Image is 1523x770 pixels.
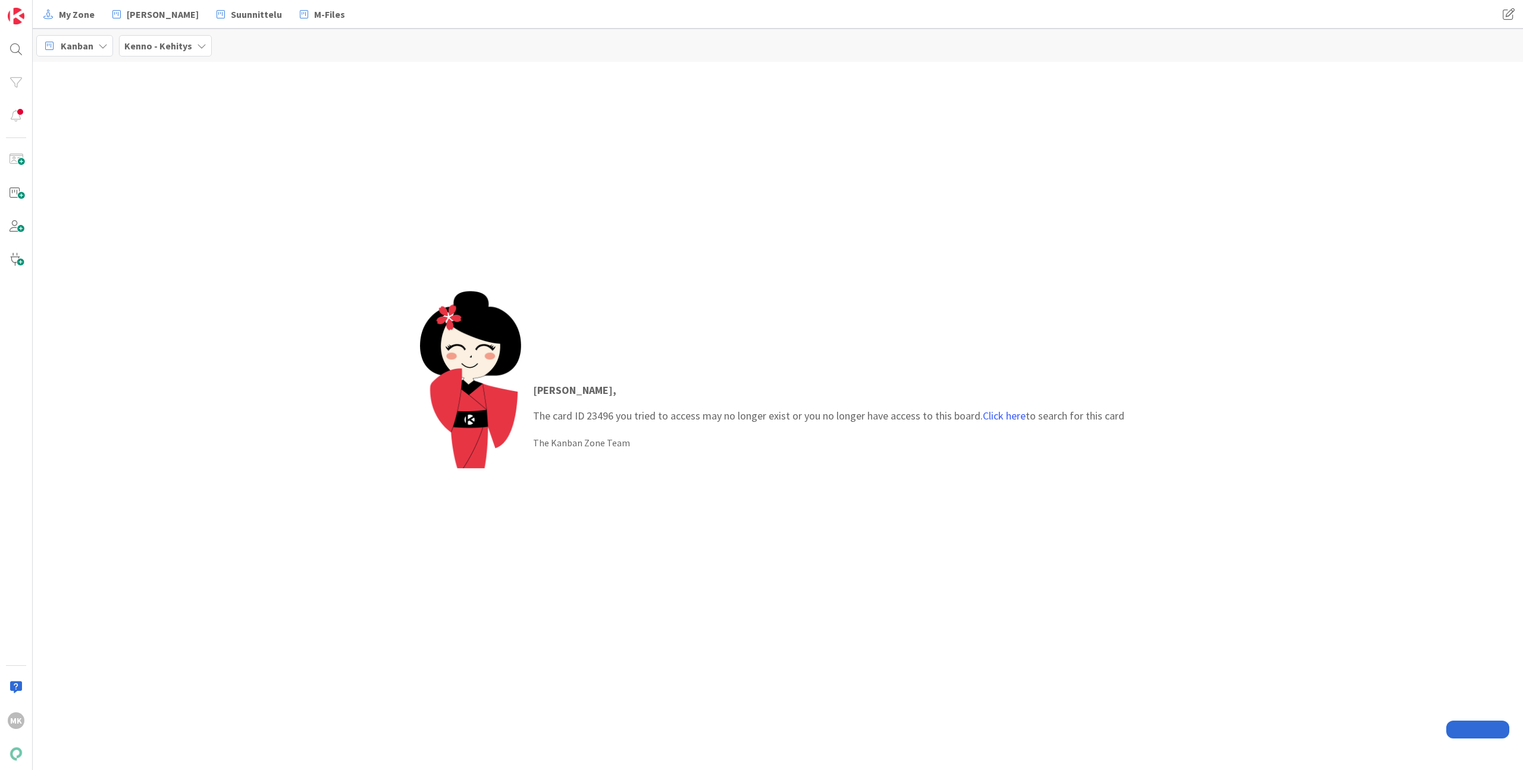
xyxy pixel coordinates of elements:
[105,4,206,25] a: [PERSON_NAME]
[533,382,1124,424] p: The card ID 23496 you tried to access may no longer exist or you no longer have access to this bo...
[36,4,102,25] a: My Zone
[293,4,352,25] a: M-Files
[61,39,93,53] span: Kanban
[8,746,24,762] img: avatar
[983,409,1026,422] a: Click here
[209,4,289,25] a: Suunnittelu
[533,383,616,397] strong: [PERSON_NAME] ,
[124,40,192,52] b: Kenno - Kehitys
[8,8,24,24] img: Visit kanbanzone.com
[59,7,95,21] span: My Zone
[8,712,24,729] div: MK
[533,436,1124,450] div: The Kanban Zone Team
[231,7,282,21] span: Suunnittelu
[314,7,345,21] span: M-Files
[127,7,199,21] span: [PERSON_NAME]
